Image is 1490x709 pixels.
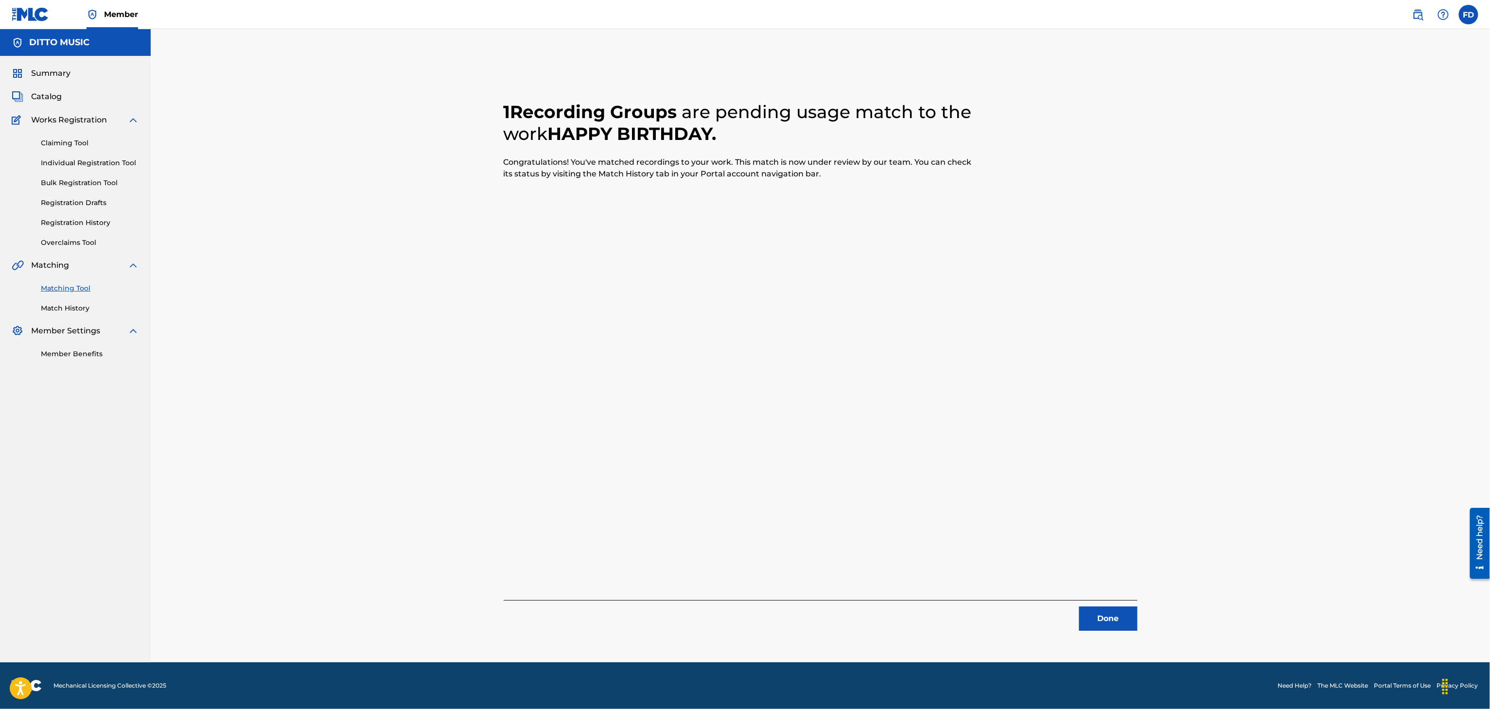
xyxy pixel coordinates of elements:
[12,68,23,79] img: Summary
[12,680,42,692] img: logo
[87,9,98,20] img: Top Rightsholder
[41,158,139,168] a: Individual Registration Tool
[1079,606,1138,631] button: Done
[504,101,972,144] span: are pending usage match to the work
[1408,5,1428,24] a: Public Search
[12,7,49,21] img: MLC Logo
[104,9,138,20] span: Member
[41,238,139,248] a: Overclaims Tool
[1412,9,1424,20] img: search
[1437,681,1478,690] a: Privacy Policy
[504,156,979,180] p: Congratulations! You've matched recordings to your work. This match is now under review by our te...
[127,259,139,271] img: expand
[1441,662,1490,709] iframe: Chat Widget
[41,218,139,228] a: Registration History
[31,114,107,126] span: Works Registration
[41,198,139,208] a: Registration Drafts
[1437,672,1453,701] div: Drag
[12,91,62,103] a: CatalogCatalog
[127,325,139,337] img: expand
[41,138,139,148] a: Claiming Tool
[12,259,24,271] img: Matching
[12,91,23,103] img: Catalog
[1318,681,1368,690] a: The MLC Website
[1434,5,1453,24] div: Help
[1278,681,1312,690] a: Need Help?
[53,681,166,690] span: Mechanical Licensing Collective © 2025
[1437,9,1449,20] img: help
[31,91,62,103] span: Catalog
[504,101,979,145] h2: 1 Recording Groups HAPPY BIRTHDAY .
[31,325,100,337] span: Member Settings
[1374,681,1431,690] a: Portal Terms of Use
[1463,504,1490,583] iframe: Resource Center
[41,283,139,294] a: Matching Tool
[41,349,139,359] a: Member Benefits
[12,37,23,49] img: Accounts
[41,303,139,313] a: Match History
[12,68,70,79] a: SummarySummary
[31,259,69,271] span: Matching
[12,114,24,126] img: Works Registration
[41,178,139,188] a: Bulk Registration Tool
[1459,5,1478,24] div: User Menu
[12,325,23,337] img: Member Settings
[31,68,70,79] span: Summary
[127,114,139,126] img: expand
[29,37,89,48] h5: DITTO MUSIC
